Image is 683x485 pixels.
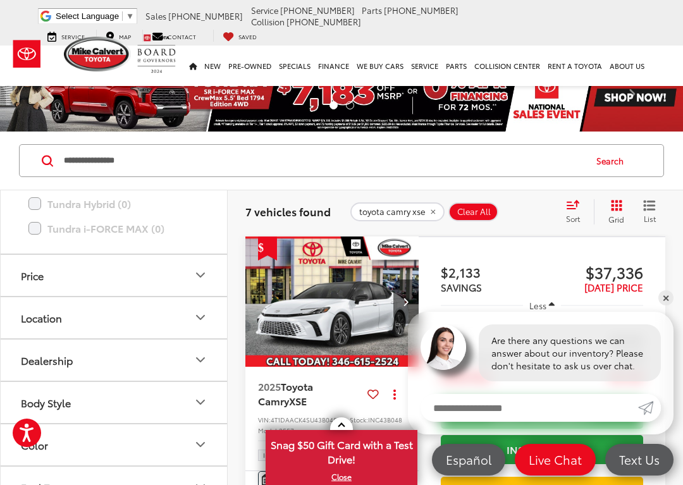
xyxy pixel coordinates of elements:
span: Service [251,4,278,16]
img: 2025 Toyota Camry XSE [245,236,420,368]
label: Tundra Hybrid (0) [28,193,199,215]
a: 2025 Toyota Camry XSE2025 Toyota Camry XSE2025 Toyota Camry XSE2025 Toyota Camry XSE [245,236,420,367]
button: Actions [384,383,406,405]
div: Color [193,437,208,452]
span: [DATE] PRICE [584,280,643,294]
span: $37,336 [542,262,643,281]
span: Parts [362,4,382,16]
img: Toyota [3,34,51,75]
button: Grid View [594,199,634,224]
span: 7 vehicles found [245,204,331,219]
a: About Us [606,46,648,86]
span: Model: [258,426,279,435]
span: Map [119,32,131,40]
a: Instant Deal [441,435,643,464]
a: Select Language​ [56,11,134,21]
div: Dealership [21,354,73,366]
span: List [643,213,656,224]
input: Search by Make, Model, or Keyword [63,145,584,176]
span: [PHONE_NUMBER] [384,4,458,16]
a: 2025Toyota CamryXSE [258,379,362,408]
label: Tundra i-FORCE MAX (0) [28,218,199,240]
span: Get Price Drop Alert [258,236,277,261]
a: Rent a Toyota [544,46,606,86]
a: Parts [442,46,471,86]
span: INC43B048 [368,415,402,424]
span: [PHONE_NUMBER] [168,10,243,21]
div: Body Style [193,395,208,410]
span: 2025 [258,379,281,393]
span: Live Chat [522,451,588,467]
a: Pre-Owned [225,46,275,86]
span: [PHONE_NUMBER] [280,4,355,16]
a: Service [38,30,94,42]
div: Color [21,439,48,451]
button: PricePrice [1,255,228,296]
a: Finance [314,46,353,86]
button: Clear All [448,202,498,221]
a: Map [96,30,140,42]
button: Body StyleBody Style [1,382,228,423]
button: Less [523,294,561,317]
a: Español [432,444,505,476]
a: Service [407,46,442,86]
button: LocationLocation [1,297,228,338]
span: SAVINGS [441,280,482,294]
input: Enter your message [421,394,638,422]
img: Mike Calvert Toyota [64,37,131,71]
div: Location [193,310,208,325]
span: Sort [566,213,580,224]
span: Grid [608,214,624,224]
a: New [200,46,225,86]
span: XSE [289,393,307,408]
button: DealershipDealership [1,340,228,381]
button: Select sort value [560,199,594,224]
a: My Saved Vehicles [213,30,266,42]
span: [PHONE_NUMBER] [286,16,361,27]
button: ColorColor [1,424,228,465]
button: Search [584,145,642,176]
button: Next image [393,279,419,324]
a: Collision Center [471,46,544,86]
button: List View [634,199,665,224]
img: Comments [262,474,272,485]
img: Agent profile photo [421,324,466,370]
span: ▼ [126,11,134,21]
span: Less [529,300,546,311]
span: dropdown dots [393,389,396,399]
span: toyota camry xse [359,207,425,217]
div: Price [193,267,208,283]
a: Text Us [605,444,674,476]
span: $2,133 [441,262,542,281]
a: Specials [275,46,314,86]
span: Stock: [350,415,368,424]
a: Live Chat [515,444,596,476]
div: Dealership [193,352,208,367]
a: Contact [142,30,206,42]
span: Snag $50 Gift Card with a Test Drive! [267,431,416,470]
span: Collision [251,16,285,27]
span: Saved [238,32,257,40]
div: Location [21,312,62,324]
button: remove toyota%20camry%20xse [350,202,445,221]
div: Are there any questions we can answer about our inventory? Please don't hesitate to ask us over c... [479,324,661,381]
span: Text Us [613,451,666,467]
span: VIN: [258,415,271,424]
span: Select Language [56,11,119,21]
span: Contact [168,32,196,40]
span: 4T1DAACK4SU43B048 [271,415,337,424]
span: Clear All [457,207,491,217]
span: Sales [145,10,166,21]
a: WE BUY CARS [353,46,407,86]
span: Service [61,32,85,40]
div: 2025 Toyota Camry XSE 0 [245,236,420,367]
div: Price [21,269,44,281]
div: Body Style [21,396,71,408]
span: In Stock [263,452,287,458]
span: Toyota Camry [258,379,313,407]
a: Submit [638,394,661,422]
a: Home [185,46,200,86]
span: ​ [122,11,123,21]
span: Español [440,451,498,467]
